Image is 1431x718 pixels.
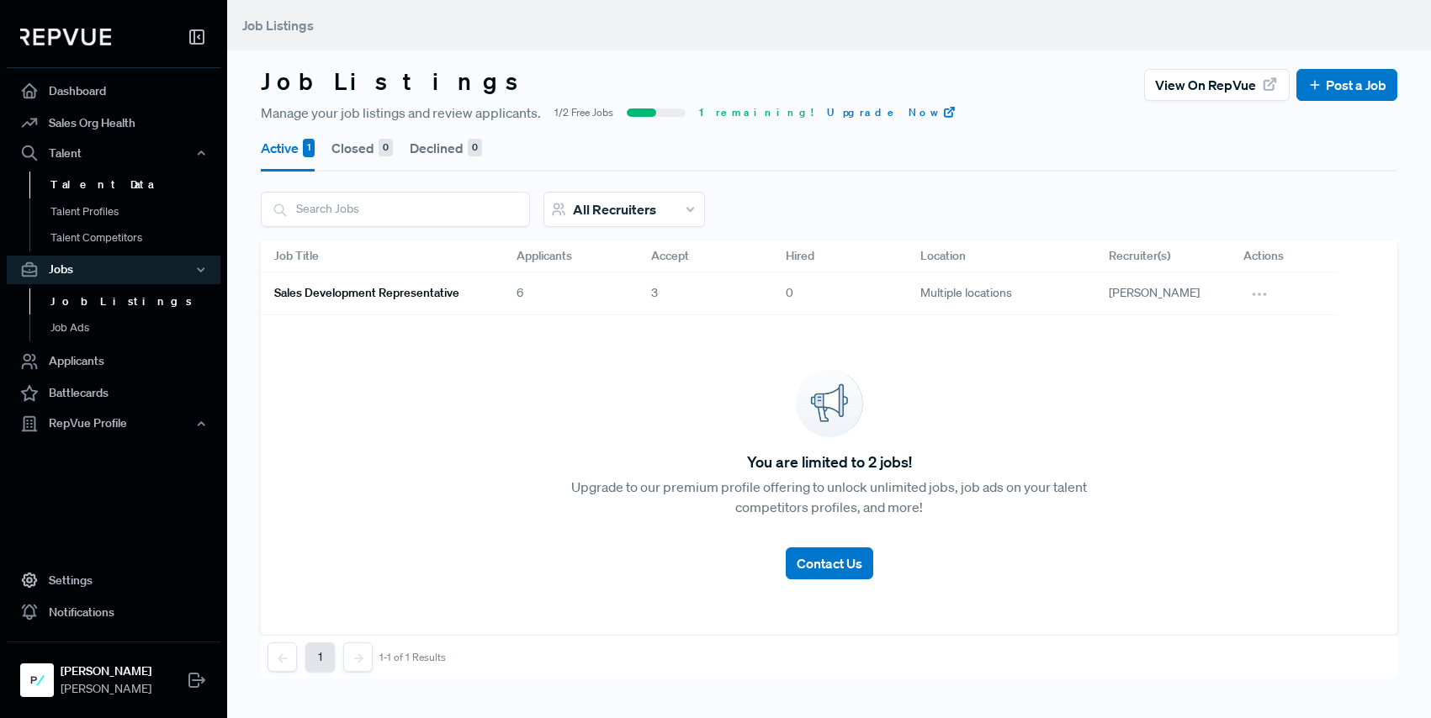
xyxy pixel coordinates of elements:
p: Upgrade to our premium profile offering to unlock unlimited jobs, job ads on your talent competit... [545,477,1114,517]
button: Next [343,642,373,672]
span: Applicants [517,247,572,265]
span: Actions [1243,247,1284,265]
span: 1 remaining! [699,105,814,120]
a: Contact Us [786,534,873,579]
a: Talent Competitors [29,224,243,251]
span: 1/2 Free Jobs [554,105,613,120]
a: Post a Job [1307,75,1386,95]
span: Accept [651,247,689,265]
button: Contact Us [786,547,873,579]
a: Sales Org Health [7,107,220,139]
a: Polly[PERSON_NAME][PERSON_NAME] [7,641,220,705]
span: Job Title [274,247,319,265]
strong: [PERSON_NAME] [61,663,151,680]
button: Talent [7,139,220,167]
img: Polly [24,667,50,694]
a: Battlecards [7,377,220,409]
nav: pagination [268,642,446,672]
span: Hired [786,247,814,265]
button: Previous [268,642,297,672]
button: Closed 0 [331,124,393,172]
a: Dashboard [7,75,220,107]
div: 0 [379,139,393,157]
input: Search Jobs [262,193,529,225]
div: 1-1 of 1 Results [379,652,446,663]
div: 6 [503,272,638,315]
span: Contact Us [797,555,862,572]
h3: Job Listings [261,67,533,96]
div: 0 [772,272,907,315]
button: Post a Job [1296,69,1397,101]
span: Job Listings [242,17,314,34]
span: Recruiter(s) [1109,247,1170,265]
span: View on RepVue [1155,75,1256,95]
button: 1 [305,642,335,672]
span: All Recruiters [573,201,656,218]
a: Job Listings [29,288,243,315]
span: You are limited to 2 jobs! [747,451,912,473]
button: Active 1 [261,124,315,172]
a: Job Ads [29,314,243,341]
span: [PERSON_NAME] [61,680,151,698]
button: Declined 0 [410,124,482,172]
span: [PERSON_NAME] [1109,285,1200,300]
span: Manage your job listings and review applicants. [261,103,541,123]
button: View on RepVue [1144,69,1290,101]
a: Talent Data [29,172,243,198]
img: RepVue [20,29,111,45]
a: Sales Development Representative [274,279,476,308]
a: Talent Profiles [29,198,243,225]
a: Applicants [7,346,220,377]
div: 0 [468,139,482,157]
span: Location [920,247,966,265]
a: Notifications [7,596,220,628]
a: Settings [7,564,220,596]
div: 3 [638,272,772,315]
button: RepVue Profile [7,409,220,438]
div: Multiple locations [907,272,1095,315]
div: 1 [303,139,315,157]
h6: Sales Development Representative [274,286,459,300]
button: Jobs [7,256,220,284]
a: Upgrade Now [827,105,957,120]
img: announcement [796,370,863,437]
